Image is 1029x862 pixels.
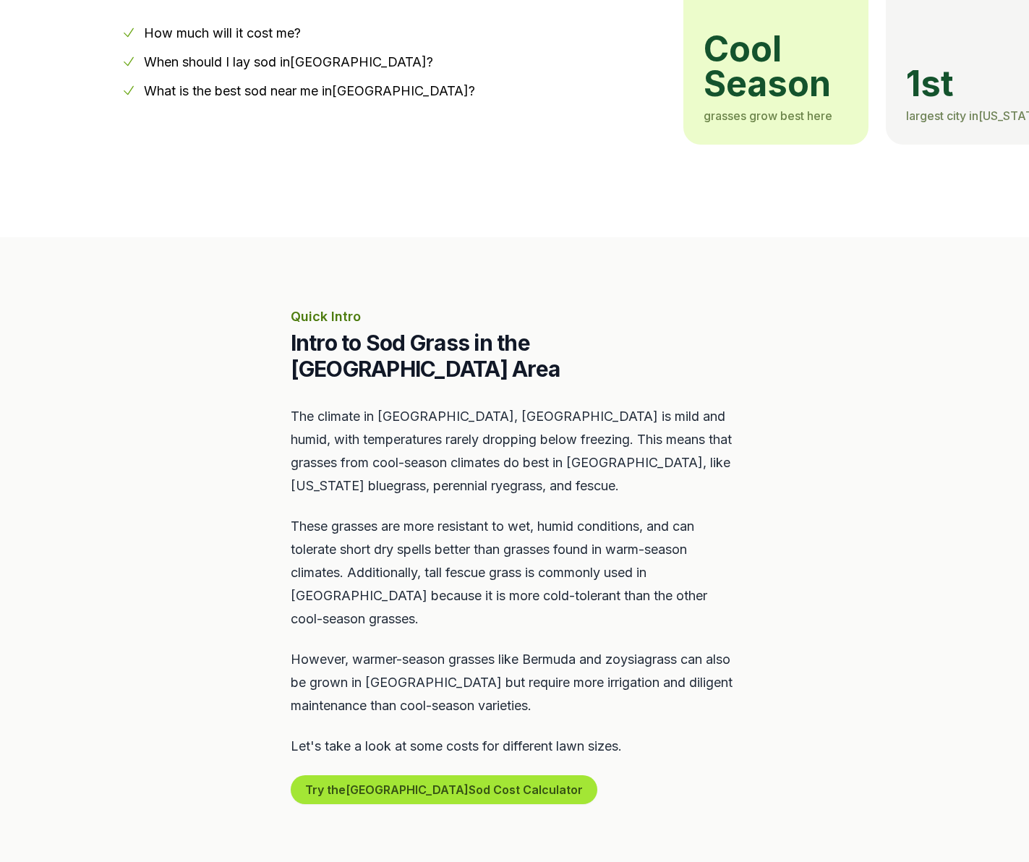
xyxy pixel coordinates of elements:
span: cool season [704,32,848,101]
h2: Intro to Sod Grass in the [GEOGRAPHIC_DATA] Area [291,330,739,382]
p: These grasses are more resistant to wet, humid conditions, and can tolerate short dry spells bett... [291,515,739,631]
p: However, warmer-season grasses like Bermuda and zoysiagrass can also be grown in [GEOGRAPHIC_DATA... [291,648,739,717]
p: Quick Intro [291,307,739,327]
span: grasses grow best here [704,108,832,123]
p: Let's take a look at some costs for different lawn sizes. [291,735,739,758]
a: How much will it cost me? [144,25,301,40]
a: What is the best sod near me in[GEOGRAPHIC_DATA]? [144,83,475,98]
button: Try the[GEOGRAPHIC_DATA]Sod Cost Calculator [291,775,597,804]
p: The climate in [GEOGRAPHIC_DATA], [GEOGRAPHIC_DATA] is mild and humid, with temperatures rarely d... [291,405,739,498]
a: When should I lay sod in[GEOGRAPHIC_DATA]? [144,54,433,69]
